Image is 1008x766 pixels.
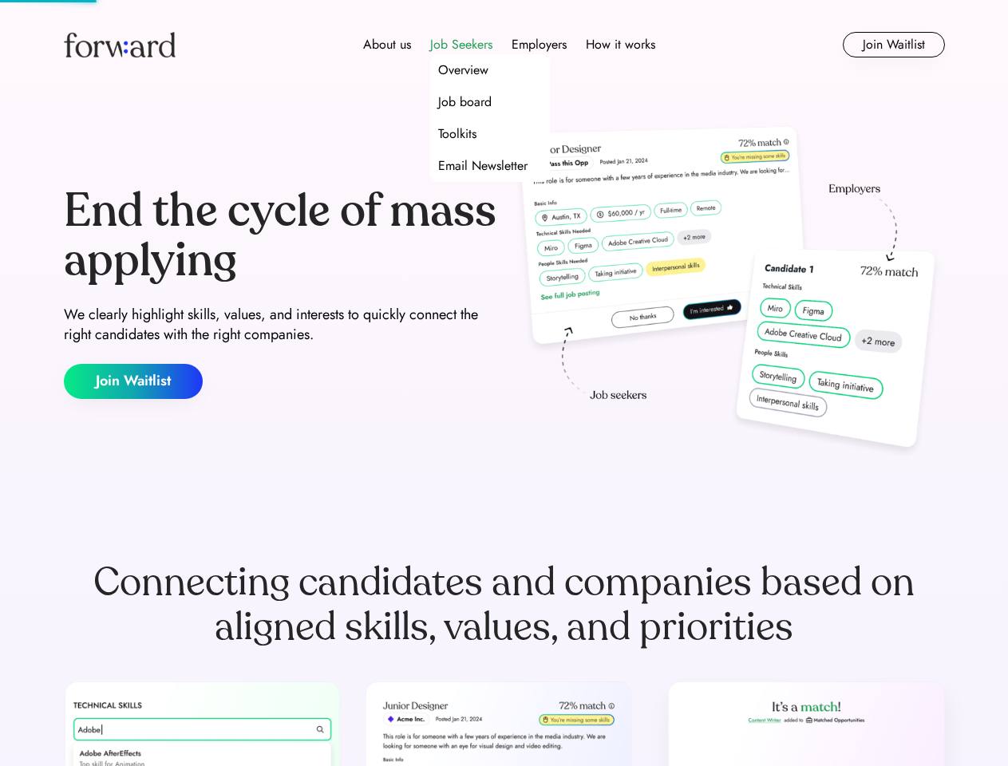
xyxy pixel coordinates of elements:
[586,35,655,54] div: How it works
[64,187,498,285] div: End the cycle of mass applying
[843,32,945,57] button: Join Waitlist
[512,35,567,54] div: Employers
[438,61,488,80] div: Overview
[438,156,528,176] div: Email Newsletter
[64,32,176,57] img: Forward logo
[64,560,945,650] div: Connecting candidates and companies based on aligned skills, values, and priorities
[363,35,411,54] div: About us
[64,364,203,399] button: Join Waitlist
[64,305,498,345] div: We clearly highlight skills, values, and interests to quickly connect the right candidates with t...
[511,121,945,464] img: hero-image.png
[438,124,476,144] div: Toolkits
[438,93,492,112] div: Job board
[430,35,492,54] div: Job Seekers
